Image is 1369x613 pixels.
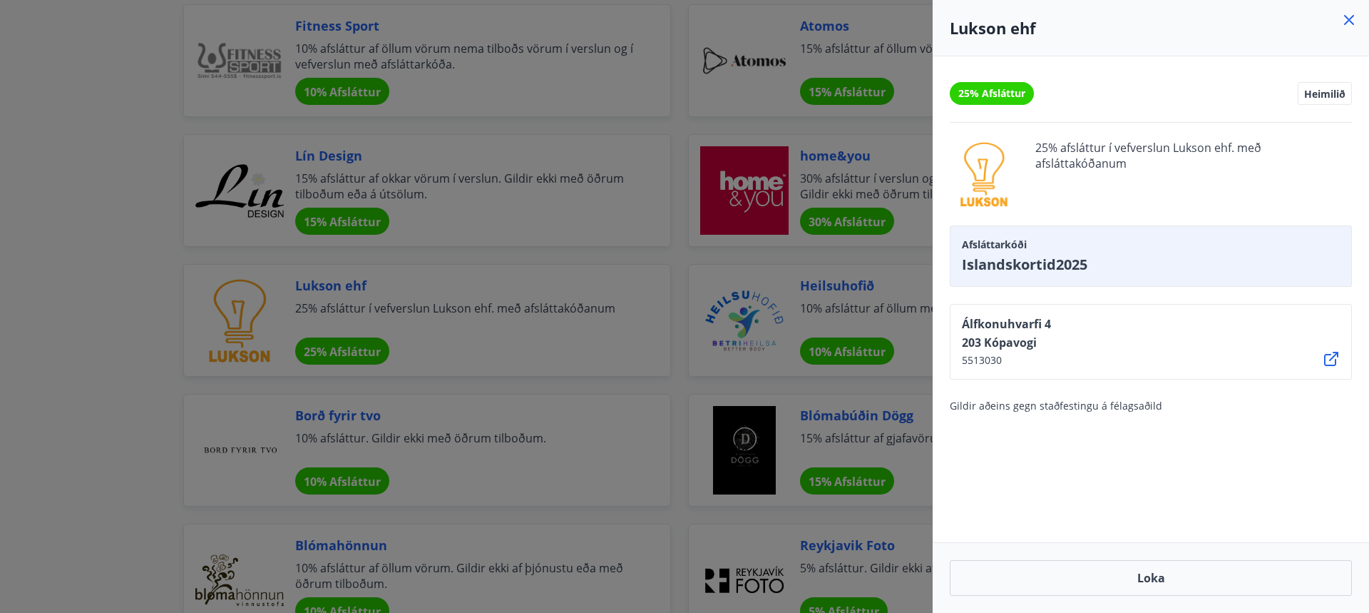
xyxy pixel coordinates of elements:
[1035,140,1352,208] span: 25% afsláttur í vefverslun Lukson ehf. með afsláttakóðanum
[950,17,1352,39] h4: Lukson ehf
[950,560,1352,596] button: Loka
[950,399,1162,412] span: Gildir aðeins gegn staðfestingu á félagsaðild
[958,86,1025,101] span: 25% Afsláttur
[1304,87,1345,100] span: Heimilið
[962,316,1051,332] span: Álfkonuhvarfi 4
[962,255,1340,275] span: Islandskortid2025
[962,335,1051,350] span: 203 Kópavogi
[962,353,1051,368] span: 5513030
[962,238,1340,252] span: Afsláttarkóði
